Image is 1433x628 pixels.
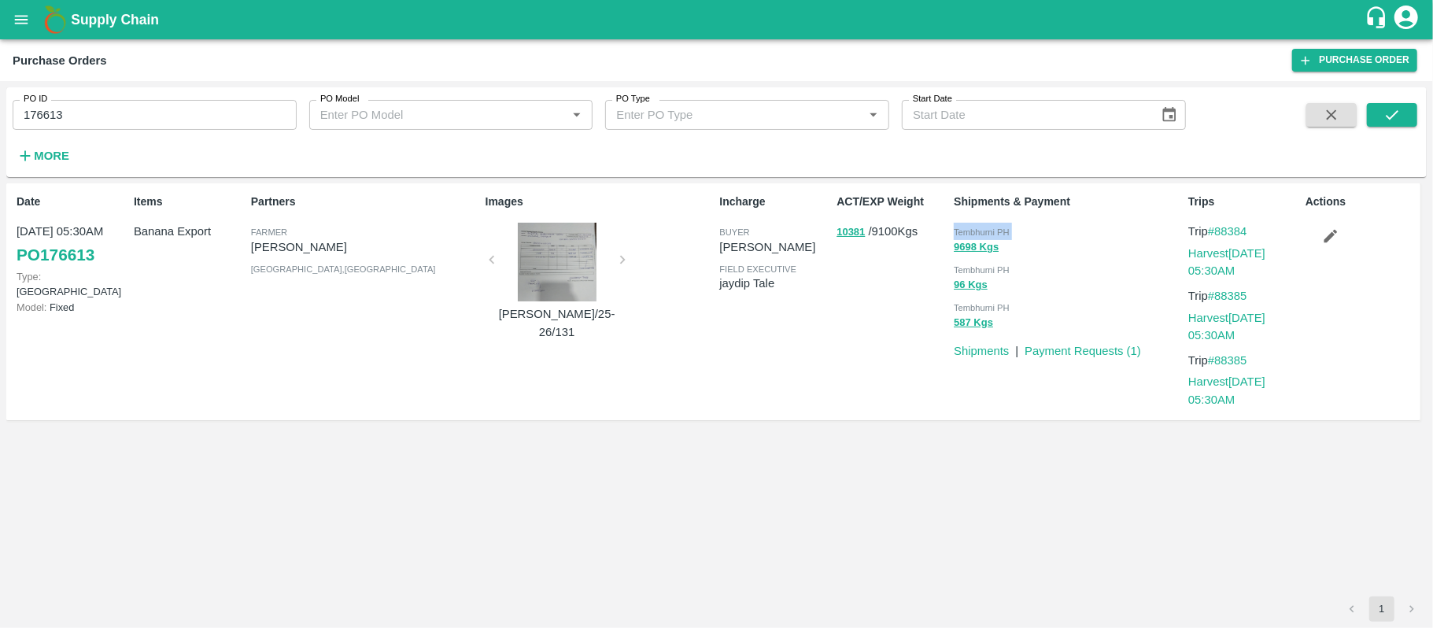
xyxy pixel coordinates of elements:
button: 10381 [837,223,865,242]
span: Type: [17,271,41,283]
label: PO Model [320,93,360,105]
p: Partners [251,194,479,210]
span: Farmer [251,227,287,237]
div: | [1009,336,1018,360]
input: Enter PO ID [13,100,297,130]
p: Banana Export [134,223,245,240]
p: Fixed [17,300,127,315]
p: / 9100 Kgs [837,223,947,241]
button: Open [863,105,884,125]
p: jaydip Tale [719,275,830,292]
p: Date [17,194,127,210]
input: Enter PO Model [314,105,542,125]
span: Model: [17,301,46,313]
button: open drawer [3,2,39,38]
a: Supply Chain [71,9,1365,31]
input: Start Date [902,100,1147,130]
label: PO ID [24,93,47,105]
div: customer-support [1365,6,1392,34]
a: #88385 [1208,354,1247,367]
p: Trip [1188,223,1299,240]
span: [GEOGRAPHIC_DATA] , [GEOGRAPHIC_DATA] [251,264,436,274]
button: Open [567,105,587,125]
p: Trip [1188,287,1299,305]
a: Harvest[DATE] 05:30AM [1188,312,1265,342]
p: [GEOGRAPHIC_DATA] [17,269,127,299]
p: Trip [1188,352,1299,369]
button: Choose date [1154,100,1184,130]
p: Actions [1306,194,1416,210]
p: Items [134,194,245,210]
a: Payment Requests (1) [1025,345,1141,357]
button: More [13,142,73,169]
img: logo [39,4,71,35]
p: Shipments & Payment [954,194,1182,210]
span: field executive [719,264,796,274]
a: Purchase Order [1292,49,1417,72]
p: [PERSON_NAME]/25-26/131 [498,305,616,341]
span: Tembhurni PH [954,265,1010,275]
a: #88385 [1208,290,1247,302]
p: Trips [1188,194,1299,210]
p: Incharge [719,194,830,210]
p: ACT/EXP Weight [837,194,947,210]
div: account of current user [1392,3,1420,36]
div: Purchase Orders [13,50,107,71]
a: PO176613 [17,241,94,269]
span: buyer [719,227,749,237]
button: 96 Kgs [954,276,988,294]
input: Enter PO Type [610,105,838,125]
a: Shipments [954,345,1009,357]
span: Tembhurni PH [954,303,1010,312]
label: PO Type [616,93,650,105]
label: Start Date [913,93,952,105]
b: Supply Chain [71,12,159,28]
a: Harvest[DATE] 05:30AM [1188,247,1265,277]
button: page 1 [1369,597,1394,622]
strong: More [34,150,69,162]
button: 9698 Kgs [954,238,999,257]
p: [PERSON_NAME] [251,238,479,256]
button: 587 Kgs [954,314,993,332]
span: Tembhurni PH [954,227,1010,237]
p: [DATE] 05:30AM [17,223,127,240]
p: [PERSON_NAME] [719,238,830,256]
p: Images [486,194,714,210]
a: Harvest[DATE] 05:30AM [1188,375,1265,405]
a: #88384 [1208,225,1247,238]
nav: pagination navigation [1337,597,1427,622]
